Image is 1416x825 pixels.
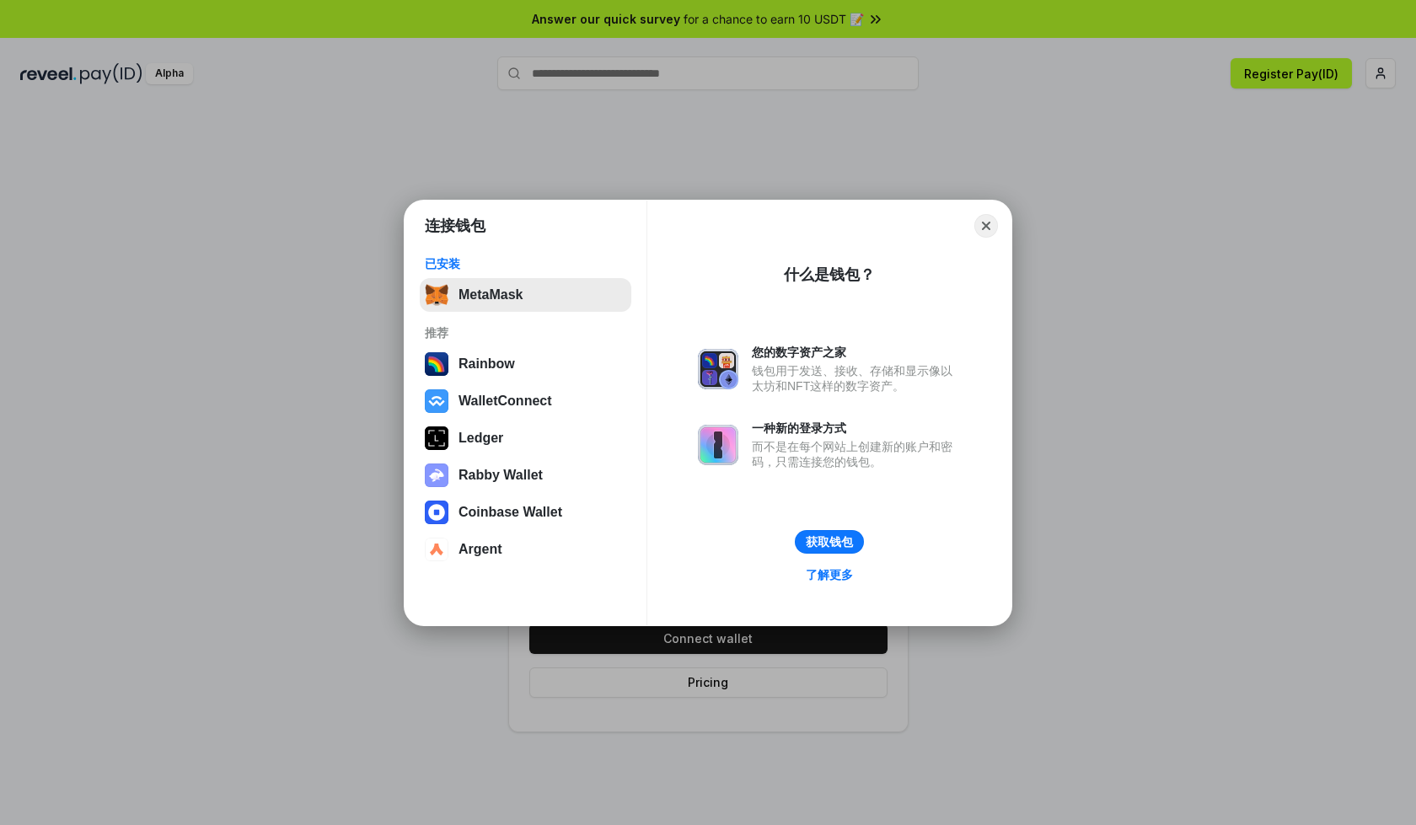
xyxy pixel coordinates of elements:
[795,530,864,554] button: 获取钱包
[459,287,523,303] div: MetaMask
[459,431,503,446] div: Ledger
[752,421,961,436] div: 一种新的登录方式
[420,533,631,566] button: Argent
[784,265,875,285] div: 什么是钱包？
[420,458,631,492] button: Rabby Wallet
[752,345,961,360] div: 您的数字资产之家
[425,501,448,524] img: svg+xml,%3Csvg%20width%3D%2228%22%20height%3D%2228%22%20viewBox%3D%220%200%2028%2028%22%20fill%3D...
[420,384,631,418] button: WalletConnect
[425,325,626,340] div: 推荐
[420,278,631,312] button: MetaMask
[459,356,515,372] div: Rainbow
[806,534,853,549] div: 获取钱包
[459,542,502,557] div: Argent
[425,256,626,271] div: 已安装
[698,349,738,389] img: svg+xml,%3Csvg%20xmlns%3D%22http%3A%2F%2Fwww.w3.org%2F2000%2Fsvg%22%20fill%3D%22none%22%20viewBox...
[752,439,961,469] div: 而不是在每个网站上创建新的账户和密码，只需连接您的钱包。
[425,538,448,561] img: svg+xml,%3Csvg%20width%3D%2228%22%20height%3D%2228%22%20viewBox%3D%220%200%2028%2028%22%20fill%3D...
[425,216,485,236] h1: 连接钱包
[425,463,448,487] img: svg+xml,%3Csvg%20xmlns%3D%22http%3A%2F%2Fwww.w3.org%2F2000%2Fsvg%22%20fill%3D%22none%22%20viewBox...
[974,214,998,238] button: Close
[796,564,863,586] a: 了解更多
[459,468,543,483] div: Rabby Wallet
[420,421,631,455] button: Ledger
[806,567,853,582] div: 了解更多
[425,352,448,376] img: svg+xml,%3Csvg%20width%3D%22120%22%20height%3D%22120%22%20viewBox%3D%220%200%20120%20120%22%20fil...
[420,347,631,381] button: Rainbow
[425,283,448,307] img: svg+xml,%3Csvg%20fill%3D%22none%22%20height%3D%2233%22%20viewBox%3D%220%200%2035%2033%22%20width%...
[425,426,448,450] img: svg+xml,%3Csvg%20xmlns%3D%22http%3A%2F%2Fwww.w3.org%2F2000%2Fsvg%22%20width%3D%2228%22%20height%3...
[459,505,562,520] div: Coinbase Wallet
[752,363,961,394] div: 钱包用于发送、接收、存储和显示像以太坊和NFT这样的数字资产。
[459,394,552,409] div: WalletConnect
[420,496,631,529] button: Coinbase Wallet
[698,425,738,465] img: svg+xml,%3Csvg%20xmlns%3D%22http%3A%2F%2Fwww.w3.org%2F2000%2Fsvg%22%20fill%3D%22none%22%20viewBox...
[425,389,448,413] img: svg+xml,%3Csvg%20width%3D%2228%22%20height%3D%2228%22%20viewBox%3D%220%200%2028%2028%22%20fill%3D...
